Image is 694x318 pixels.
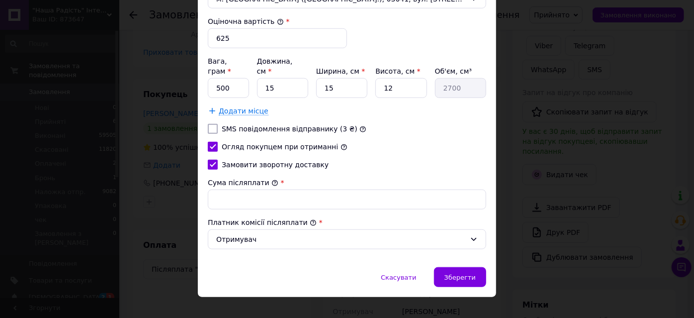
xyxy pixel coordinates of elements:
[375,67,420,75] label: Висота, см
[208,57,231,75] label: Вага, грам
[208,179,278,187] label: Сума післяплати
[435,66,486,76] div: Об'єм, см³
[219,107,268,115] span: Додати місце
[257,57,293,75] label: Довжина, см
[222,125,357,133] label: SMS повідомлення відправнику (3 ₴)
[208,217,486,227] div: Платник комісії післяплати
[316,67,365,75] label: Ширина, см
[381,274,416,281] span: Скасувати
[216,234,466,245] div: Отримувач
[208,17,284,25] label: Оціночна вартість
[444,274,476,281] span: Зберегти
[222,161,329,169] label: Замовити зворотну доставку
[222,143,338,151] label: Огляд покупцем при отриманні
